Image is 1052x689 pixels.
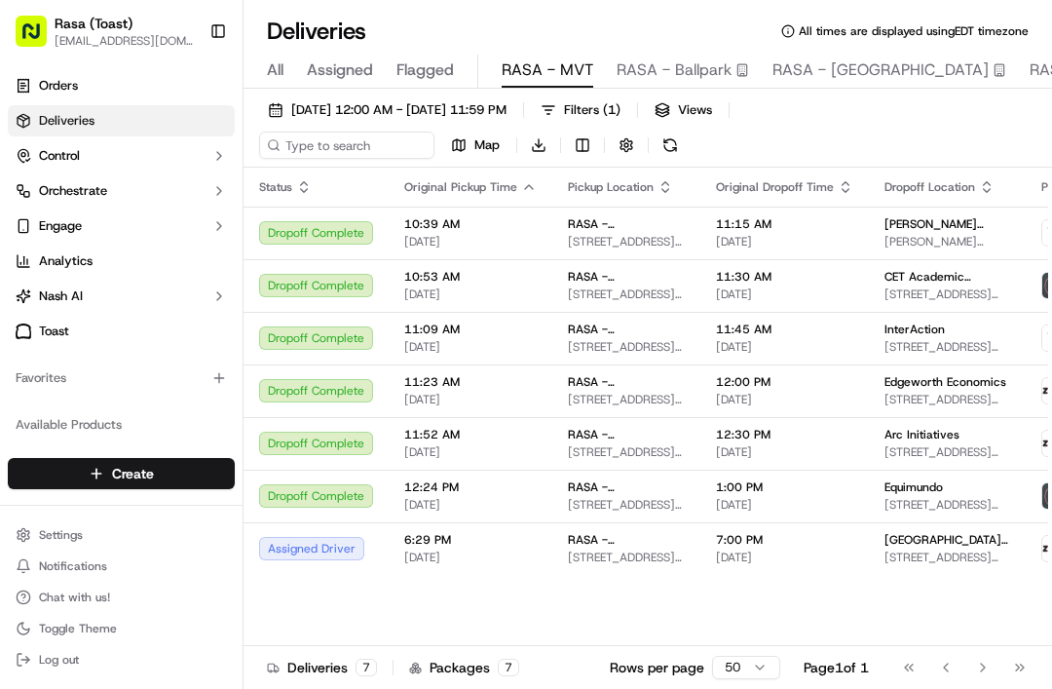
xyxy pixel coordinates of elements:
[716,339,853,355] span: [DATE]
[884,287,1010,302] span: [STREET_ADDRESS][US_STATE][US_STATE]
[884,374,1006,390] span: Edgeworth Economics
[716,497,853,513] span: [DATE]
[884,392,1010,407] span: [STREET_ADDRESS][GEOGRAPHIC_DATA][STREET_ADDRESS][US_STATE][GEOGRAPHIC_DATA]
[8,521,235,549] button: Settings
[39,287,83,305] span: Nash AI
[716,444,853,460] span: [DATE]
[884,532,1010,548] span: [GEOGRAPHIC_DATA][DEMOGRAPHIC_DATA]
[112,464,154,483] span: Create
[568,374,685,390] span: RASA - [GEOGRAPHIC_DATA][PERSON_NAME]
[474,136,500,154] span: Map
[404,479,537,495] span: 12:24 PM
[39,323,69,340] span: Toast
[8,105,235,136] a: Deliveries
[568,269,685,285] span: RASA - [GEOGRAPHIC_DATA][PERSON_NAME]
[884,234,1010,249] span: [PERSON_NAME][GEOGRAPHIC_DATA], [STREET_ADDRESS][US_STATE]
[568,179,654,195] span: Pickup Location
[8,646,235,673] button: Log out
[39,652,79,668] span: Log out
[19,22,35,38] div: 📗
[39,112,94,130] span: Deliveries
[884,216,1010,232] span: [PERSON_NAME][GEOGRAPHIC_DATA]
[799,23,1029,39] span: All times are displayed using EDT timezone
[12,13,157,48] a: 📗Knowledge Base
[356,659,377,676] div: 7
[404,339,537,355] span: [DATE]
[8,363,235,394] div: Favorites
[267,58,283,82] span: All
[716,550,853,565] span: [DATE]
[8,584,235,611] button: Chat with us!
[716,179,834,195] span: Original Dropoff Time
[137,67,236,83] a: Powered byPylon
[404,287,537,302] span: [DATE]
[8,281,235,312] button: Nash AI
[8,458,235,489] button: Create
[716,479,853,495] span: 1:00 PM
[568,427,685,442] span: RASA - [GEOGRAPHIC_DATA][PERSON_NAME]
[267,16,366,47] h1: Deliveries
[39,527,83,543] span: Settings
[617,58,732,82] span: RASA - Ballpark
[39,77,78,95] span: Orders
[39,590,110,605] span: Chat with us!
[716,532,853,548] span: 7:00 PM
[8,175,235,207] button: Orchestrate
[568,322,685,337] span: RASA - [GEOGRAPHIC_DATA][PERSON_NAME]
[564,101,620,119] span: Filters
[39,621,117,636] span: Toggle Theme
[568,532,685,548] span: RASA - [GEOGRAPHIC_DATA][PERSON_NAME]
[568,234,685,249] span: [STREET_ADDRESS][US_STATE]
[404,322,537,337] span: 11:09 AM
[716,216,853,232] span: 11:15 AM
[404,392,537,407] span: [DATE]
[646,96,721,124] button: Views
[404,444,537,460] span: [DATE]
[568,479,685,495] span: RASA - [GEOGRAPHIC_DATA][PERSON_NAME]
[678,101,712,119] span: Views
[194,68,236,83] span: Pylon
[184,20,313,40] span: API Documentation
[568,550,685,565] span: [STREET_ADDRESS][US_STATE]
[8,211,235,242] button: Engage
[884,479,943,495] span: Equimundo
[259,96,515,124] button: [DATE] 12:00 AM - [DATE] 11:59 PM
[39,558,107,574] span: Notifications
[8,553,235,580] button: Notifications
[8,246,235,277] a: Analytics
[532,96,629,124] button: Filters(1)
[404,216,537,232] span: 10:39 AM
[16,324,31,338] img: Toast logo
[404,532,537,548] span: 6:29 PM
[404,374,537,390] span: 11:23 AM
[568,444,685,460] span: [STREET_ADDRESS][US_STATE]
[409,658,519,677] div: Packages
[603,101,620,119] span: ( 1 )
[55,14,132,33] button: Rasa (Toast)
[165,22,180,38] div: 💻
[568,339,685,355] span: [STREET_ADDRESS][US_STATE]
[716,287,853,302] span: [DATE]
[404,269,537,285] span: 10:53 AM
[404,179,517,195] span: Original Pickup Time
[884,427,959,442] span: Arc Initiatives
[884,179,975,195] span: Dropoff Location
[884,550,1010,565] span: [STREET_ADDRESS][US_STATE]
[716,234,853,249] span: [DATE]
[39,217,82,235] span: Engage
[404,427,537,442] span: 11:52 AM
[716,427,853,442] span: 12:30 PM
[804,658,869,677] div: Page 1 of 1
[39,147,80,165] span: Control
[39,182,107,200] span: Orchestrate
[884,339,1010,355] span: [STREET_ADDRESS][US_STATE][US_STATE]
[291,101,507,119] span: [DATE] 12:00 AM - [DATE] 11:59 PM
[55,33,194,49] span: [EMAIL_ADDRESS][DOMAIN_NAME]
[716,322,853,337] span: 11:45 AM
[568,287,685,302] span: [STREET_ADDRESS][US_STATE]
[39,20,149,40] span: Knowledge Base
[267,658,377,677] div: Deliveries
[884,444,1010,460] span: [STREET_ADDRESS][US_STATE]
[657,132,684,159] button: Refresh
